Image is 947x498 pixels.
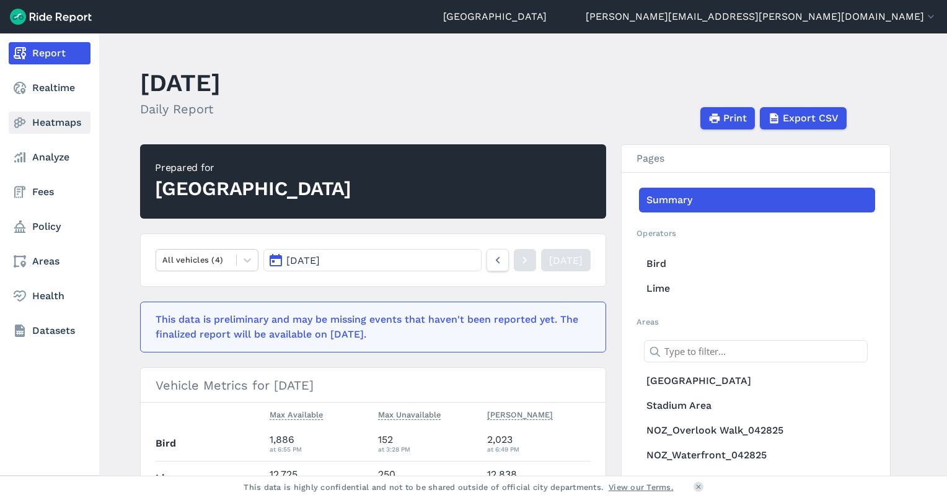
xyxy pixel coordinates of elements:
span: Export CSV [783,111,839,126]
a: NOZ_Waterfront_042825 [639,443,875,468]
a: View our Terms. [609,481,674,493]
div: at 6:55 PM [270,443,369,455]
a: Fees [9,181,90,203]
div: 12,725 [270,467,369,489]
a: [GEOGRAPHIC_DATA] [639,369,875,393]
button: Print [700,107,755,129]
a: [DATE] [541,249,591,271]
button: [PERSON_NAME] [487,408,553,422]
span: [PERSON_NAME] [487,408,553,420]
button: Export CSV [760,107,847,129]
h3: Pages [622,145,890,173]
div: at 3:28 PM [378,443,477,455]
div: This data is preliminary and may be missing events that haven't been reported yet. The finalized ... [156,312,583,342]
button: Max Available [270,408,323,422]
button: Max Unavailable [378,408,441,422]
span: Max Available [270,408,323,420]
a: Heatmaps [9,111,90,134]
a: Bird [639,251,875,276]
input: Type to filter... [644,340,868,362]
a: NPZ_SFD 2nd Ave_042825 [639,468,875,492]
th: Lime [156,461,265,495]
a: Report [9,42,90,64]
a: Realtime [9,77,90,99]
div: Prepared for [155,160,351,175]
a: NOZ_Overlook Walk_042825 [639,418,875,443]
button: [DATE] [263,249,482,271]
img: Ride Report [10,9,92,25]
a: Datasets [9,320,90,342]
a: Health [9,285,90,307]
span: Max Unavailable [378,408,441,420]
h3: Vehicle Metrics for [DATE] [141,368,606,403]
div: 250 [378,467,477,489]
div: 12,838 [487,467,591,489]
a: Analyze [9,146,90,168]
a: Stadium Area [639,393,875,418]
div: 1,886 [270,432,369,455]
div: [GEOGRAPHIC_DATA] [155,175,351,203]
a: [GEOGRAPHIC_DATA] [443,9,547,24]
div: 152 [378,432,477,455]
span: [DATE] [286,255,320,266]
a: Lime [639,276,875,301]
button: [PERSON_NAME][EMAIL_ADDRESS][PERSON_NAME][DOMAIN_NAME] [586,9,937,24]
h2: Daily Report [140,100,221,118]
a: Policy [9,216,90,238]
a: Areas [9,250,90,273]
th: Bird [156,427,265,461]
h1: [DATE] [140,66,221,100]
span: Print [723,111,747,126]
div: 2,023 [487,432,591,455]
a: Summary [639,188,875,212]
div: at 6:49 PM [487,443,591,455]
h2: Areas [636,316,875,328]
h2: Operators [636,227,875,239]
